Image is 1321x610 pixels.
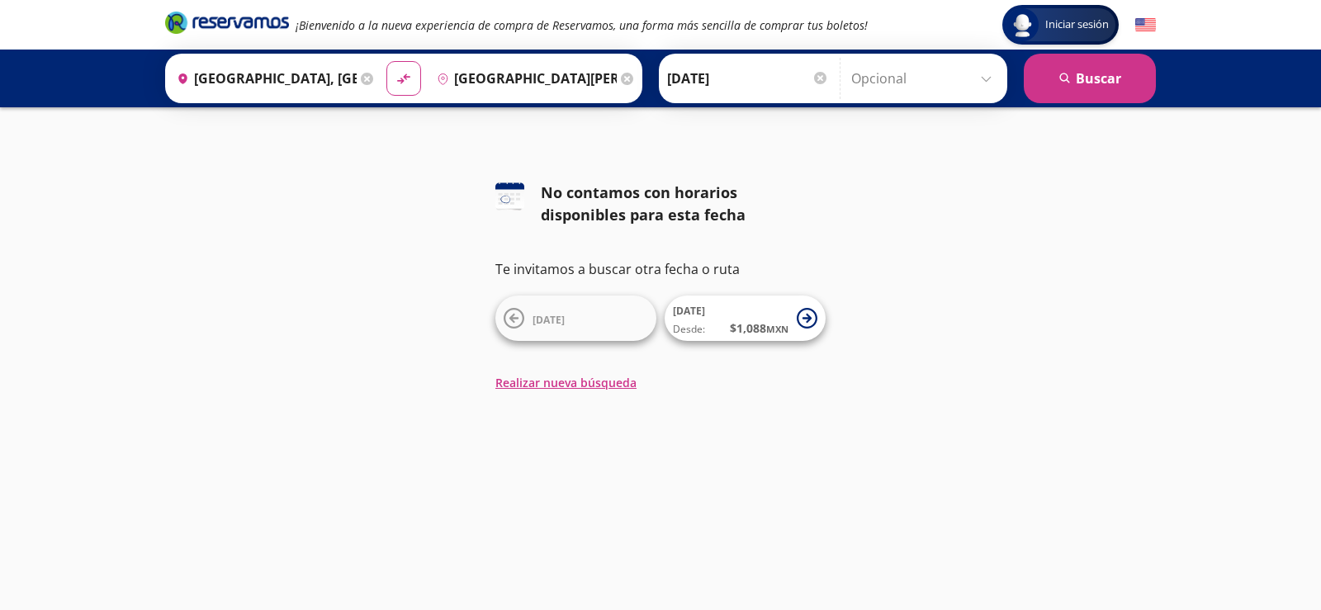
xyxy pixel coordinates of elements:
button: [DATE] [495,296,656,341]
input: Opcional [851,58,999,99]
button: [DATE]Desde:$1,088MXN [665,296,826,341]
span: [DATE] [533,313,565,327]
input: Buscar Origen [170,58,357,99]
i: Brand Logo [165,10,289,35]
span: Iniciar sesión [1039,17,1115,33]
a: Brand Logo [165,10,289,40]
input: Buscar Destino [430,58,617,99]
button: Buscar [1024,54,1156,103]
button: Realizar nueva búsqueda [495,374,637,391]
small: MXN [766,323,788,335]
span: Desde: [673,322,705,337]
em: ¡Bienvenido a la nueva experiencia de compra de Reservamos, una forma más sencilla de comprar tus... [296,17,868,33]
span: $ 1,088 [730,319,788,337]
input: Elegir Fecha [667,58,829,99]
div: No contamos con horarios disponibles para esta fecha [541,182,826,226]
p: Te invitamos a buscar otra fecha o ruta [495,259,826,279]
button: English [1135,15,1156,35]
span: [DATE] [673,304,705,318]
